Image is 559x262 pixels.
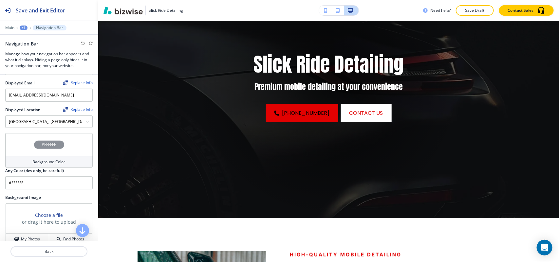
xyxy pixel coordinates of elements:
img: Replace [63,107,68,112]
button: ReplaceReplace Info [63,107,93,112]
div: Open Intercom Messenger [537,240,552,255]
button: Back [10,246,87,257]
p: Slick Ride Detailing [175,53,482,76]
input: Manual Input [6,116,85,127]
span: contact us [349,109,383,117]
h4: Background Color [33,159,65,165]
h2: Any Color (dev only, be careful!) [5,168,64,174]
button: contact us [341,104,392,122]
button: Contact Sales [499,5,554,16]
span: [PHONE_NUMBER] [282,109,330,117]
p: Back [11,249,87,254]
img: Replace [63,80,68,85]
h3: Manage how your navigation bar appears and what it displays. Hiding a page only hides it in your ... [5,51,93,69]
img: Bizwise Logo [103,7,143,14]
div: Replace Info [63,80,93,85]
button: ReplaceReplace Info [63,80,93,85]
button: Save Draft [456,5,494,16]
h2: Displayed Email [5,80,34,86]
h4: My Photos [21,236,40,242]
h2: Save and Exit Editor [16,7,65,14]
p: Contact Sales [508,8,533,13]
span: Find and replace this information across Bizwise [63,107,93,113]
p: Premium mobile detailing at your convenience [175,82,482,92]
h2: Displayed Location [5,107,41,113]
a: [PHONE_NUMBER] [266,104,338,122]
button: #FFFFFFBackground Color [5,133,93,168]
h4: #FFFFFF [42,142,56,148]
button: Choose a file [35,212,63,218]
h3: Slick Ride Detailing [149,8,183,13]
h4: Find Photos [63,236,84,242]
h3: or drag it here to upload [22,218,76,225]
button: Main [5,26,14,30]
p: Navigation Bar [36,26,63,30]
div: Replace Info [63,107,93,112]
p: High-quality mobile detailing [290,251,520,259]
p: Save Draft [464,8,485,13]
h2: Navigation Bar [5,40,38,47]
div: Choose a fileor drag it here to uploadMy PhotosFind Photos [5,203,93,246]
h2: Background Image [5,195,93,201]
h3: Need help? [430,8,451,13]
button: Slick Ride Detailing [103,6,183,15]
button: My Photos [6,234,49,245]
button: Navigation Bar [33,25,66,30]
button: +1 [20,26,28,30]
input: Ex. slickridedetailing@yahoo.com [5,89,93,102]
span: Find and replace this information across Bizwise [63,80,93,86]
button: Find Photos [49,234,92,245]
